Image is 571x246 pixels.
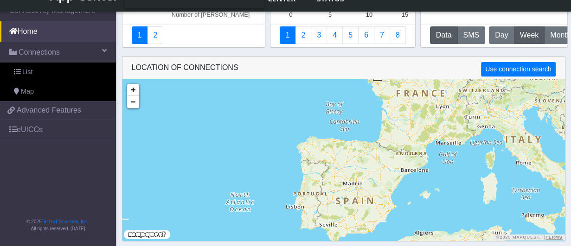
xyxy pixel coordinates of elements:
a: Zoom in [127,84,139,96]
a: Carrier [295,26,311,44]
span: Map [21,87,34,97]
nav: Summary paging [132,26,256,44]
a: Zoom out [127,96,139,108]
span: Month [550,30,571,41]
button: SMS [457,26,486,44]
a: Telit IoT Solutions, Inc. [42,219,88,224]
a: Connections By Country [280,26,296,44]
a: Not Connected for 30 days [390,26,406,44]
span: List [22,67,32,77]
button: Use connection search [481,62,555,76]
nav: Summary paging [280,26,406,44]
a: Deployment status [147,26,163,44]
span: Advanced Features [17,105,81,116]
text: 5 [328,11,331,18]
text: 15 [401,11,408,18]
button: Week [514,26,545,44]
span: Week [520,30,539,41]
div: 1 [373,70,382,98]
text: 10 [366,11,372,18]
div: LOCATION OF CONNECTIONS [122,57,565,79]
a: 14 Days Trend [358,26,374,44]
a: Usage by Carrier [342,26,359,44]
text: Number of [PERSON_NAME] [171,11,250,18]
div: ©2025 MapQuest, | [494,234,565,240]
button: Data [430,26,458,44]
a: Terms [545,235,563,240]
a: Connectivity status [132,26,148,44]
span: Day [495,30,508,41]
a: Zero Session [374,26,390,44]
span: Connections [19,47,60,58]
button: Day [489,26,514,44]
text: 0 [289,11,292,18]
a: Connections By Carrier [327,26,343,44]
a: Usage per Country [311,26,327,44]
